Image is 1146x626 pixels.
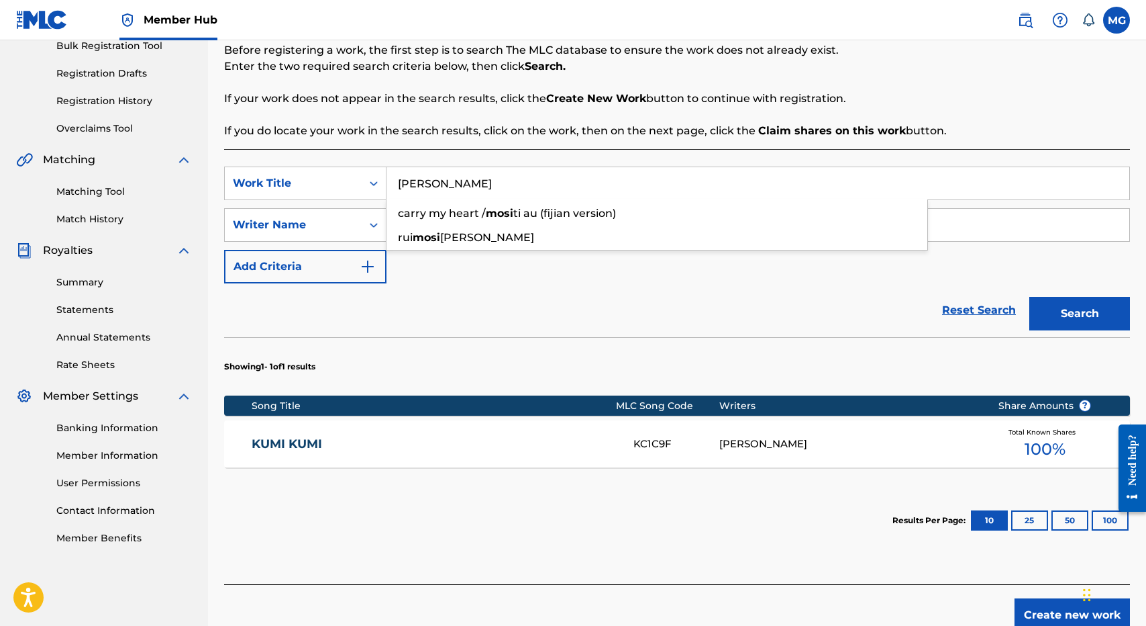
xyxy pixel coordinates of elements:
img: search [1017,12,1033,28]
iframe: Chat Widget [1079,562,1146,626]
span: carry my heart / [398,207,486,220]
strong: Create New Work [546,92,646,105]
div: Writers [719,399,978,413]
a: Matching Tool [56,185,192,199]
button: Add Criteria [224,250,386,283]
a: Public Search [1012,7,1039,34]
div: User Menu [1103,7,1130,34]
div: Work Title [233,175,354,191]
a: Statements [56,303,192,317]
span: Share Amounts [998,399,1091,413]
span: Member Hub [144,12,217,28]
div: MLC Song Code [616,399,719,413]
p: Results Per Page: [892,515,969,527]
button: Search [1029,297,1130,330]
a: Member Benefits [56,531,192,545]
span: ti au (fijian version) [513,207,616,220]
span: 100 % [1025,437,1065,461]
div: Writer Name [233,217,354,233]
a: Rate Sheets [56,358,192,372]
span: Royalties [43,242,93,259]
a: Registration Drafts [56,66,192,81]
img: 9d2ae6d4665cec9f34b9.svg [360,259,376,275]
a: Reset Search [935,296,1023,325]
form: Search Form [224,167,1130,337]
img: help [1052,12,1068,28]
button: 100 [1092,510,1129,531]
a: Contact Information [56,504,192,518]
img: expand [176,152,192,168]
p: If you do locate your work in the search results, click on the work, then on the next page, click... [224,123,1130,139]
button: 25 [1011,510,1048,531]
div: KC1C9F [633,437,719,452]
a: Overclaims Tool [56,122,192,136]
a: Member Information [56,449,192,463]
a: User Permissions [56,476,192,490]
a: KUMI KUMI [252,437,616,452]
img: MLC Logo [16,10,68,30]
div: Notifications [1082,13,1095,27]
strong: mosi [486,207,513,220]
img: Royalties [16,242,32,259]
div: Drag [1083,575,1091,615]
button: 10 [971,510,1008,531]
div: [PERSON_NAME] [719,437,978,452]
a: Match History [56,212,192,226]
p: If your work does not appear in the search results, click the button to continue with registration. [224,91,1130,107]
div: Song Title [252,399,617,413]
span: ? [1080,400,1090,411]
div: Help [1047,7,1074,34]
span: Total Known Shares [1008,427,1081,437]
a: Annual Statements [56,330,192,345]
img: Top Rightsholder [119,12,136,28]
span: [PERSON_NAME] [440,231,534,244]
img: Member Settings [16,388,32,404]
span: rui [398,231,413,244]
p: Enter the two required search criteria below, then click [224,58,1130,75]
a: Registration History [56,94,192,108]
p: Before registering a work, the first step is to search The MLC database to ensure the work does n... [224,42,1130,58]
img: expand [176,388,192,404]
img: Matching [16,152,33,168]
button: 50 [1051,510,1088,531]
a: Banking Information [56,421,192,435]
iframe: Resource Center [1108,414,1146,522]
a: Bulk Registration Tool [56,39,192,53]
strong: Claim shares on this work [758,124,906,137]
img: expand [176,242,192,259]
strong: mosi [413,231,440,244]
span: Member Settings [43,388,138,404]
p: Showing 1 - 1 of 1 results [224,361,315,373]
strong: Search. [525,60,566,73]
a: Summary [56,275,192,289]
span: Matching [43,152,95,168]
